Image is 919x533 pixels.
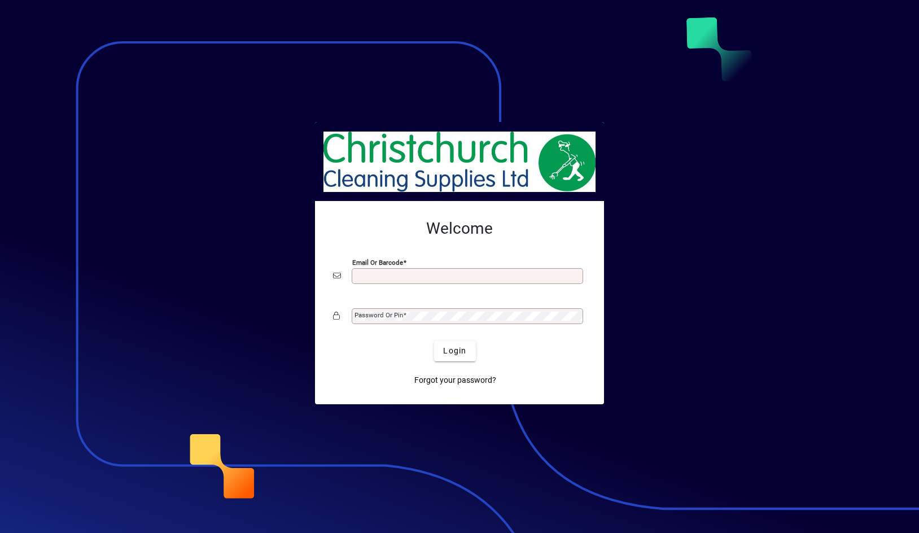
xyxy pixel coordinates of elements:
span: Login [443,345,466,357]
h2: Welcome [333,219,586,238]
mat-label: Password or Pin [355,311,403,319]
mat-label: Email or Barcode [352,258,403,266]
button: Login [434,341,475,361]
span: Forgot your password? [414,374,496,386]
a: Forgot your password? [410,370,501,391]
